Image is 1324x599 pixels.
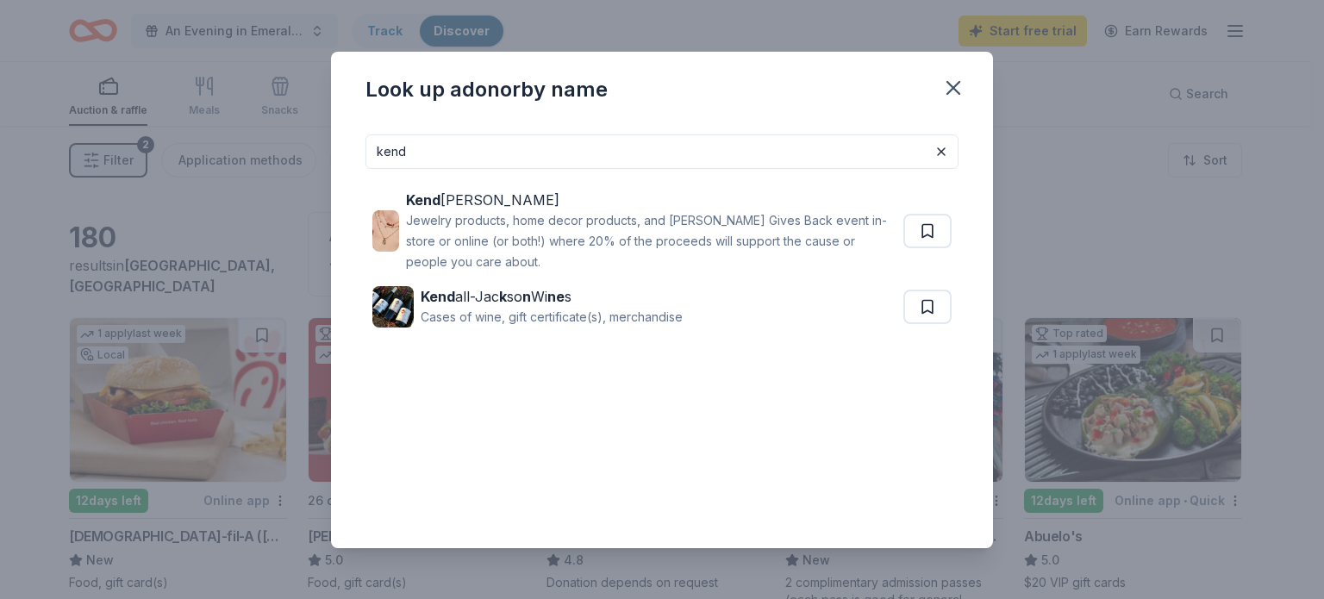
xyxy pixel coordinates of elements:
strong: ne [547,288,565,305]
img: Image for Kendra Scott [372,210,399,252]
strong: Kend [406,191,440,209]
div: Look up a donor by name [365,76,608,103]
input: Search [365,134,959,169]
img: Image for Kendall-Jackson Wines [372,286,414,328]
strong: k [499,288,507,305]
div: [PERSON_NAME] [406,190,896,210]
div: all-Jac so Wi s [421,286,683,307]
strong: Kend [421,288,455,305]
div: Cases of wine, gift certificate(s), merchandise [421,307,683,328]
strong: n [522,288,531,305]
div: Jewelry products, home decor products, and [PERSON_NAME] Gives Back event in-store or online (or ... [406,210,896,272]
